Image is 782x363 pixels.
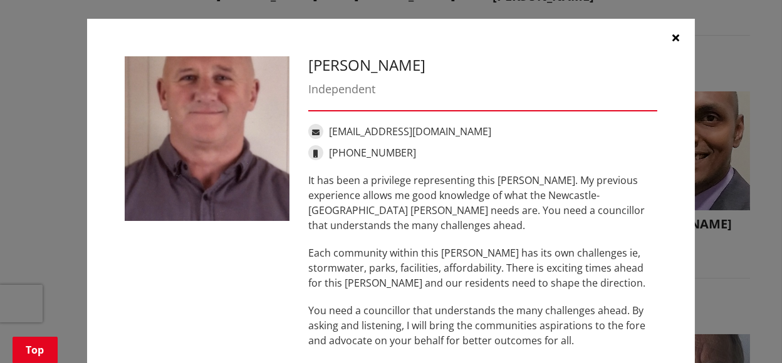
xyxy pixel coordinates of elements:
p: You need a councillor that understands the many challenges ahead. By asking and listening, I will... [308,303,657,348]
p: It has been a privilege representing this [PERSON_NAME]. My previous experience allows me good kn... [308,173,657,233]
a: [EMAIL_ADDRESS][DOMAIN_NAME] [329,125,491,138]
a: Top [13,337,58,363]
iframe: Messenger Launcher [724,310,769,355]
div: Independent [308,81,657,98]
img: WO-W-NN__PATTERSON_E__ERz4j [125,56,289,221]
a: [PHONE_NUMBER] [329,146,416,160]
p: Each community within this [PERSON_NAME] has its own challenges ie, stormwater, parks, facilities... [308,245,657,290]
h3: [PERSON_NAME] [308,56,657,74]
